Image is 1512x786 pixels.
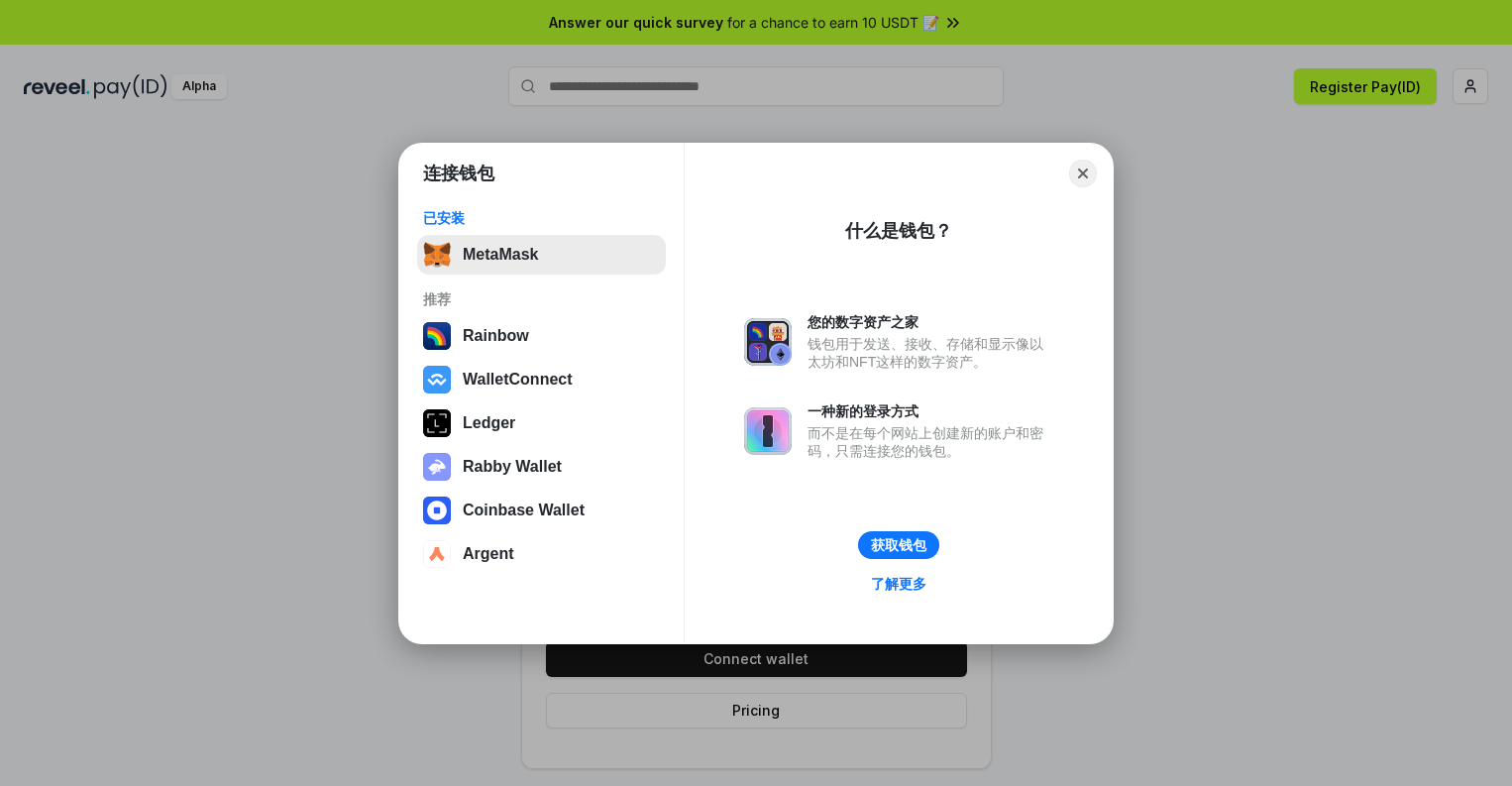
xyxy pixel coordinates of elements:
button: MetaMask [417,235,666,275]
div: Argent [463,545,514,563]
button: Coinbase Wallet [417,491,666,530]
button: Close [1069,160,1097,187]
h1: 连接钱包 [423,162,494,185]
div: 什么是钱包？ [845,219,952,243]
div: 已安装 [423,209,660,227]
div: Coinbase Wallet [463,502,585,519]
div: 而不是在每个网站上创建新的账户和密码，只需连接您的钱包。 [808,424,1053,460]
div: MetaMask [463,246,538,264]
button: Rainbow [417,316,666,356]
button: 获取钱包 [858,531,939,559]
div: Rainbow [463,327,529,345]
div: WalletConnect [463,371,573,389]
img: svg+xml,%3Csvg%20xmlns%3D%22http%3A%2F%2Fwww.w3.org%2F2000%2Fsvg%22%20fill%3D%22none%22%20viewBox... [744,407,792,455]
div: Ledger [463,414,515,432]
img: svg+xml,%3Csvg%20xmlns%3D%22http%3A%2F%2Fwww.w3.org%2F2000%2Fsvg%22%20fill%3D%22none%22%20viewBox... [744,318,792,366]
div: 了解更多 [871,575,926,593]
img: svg+xml,%3Csvg%20width%3D%2228%22%20height%3D%2228%22%20viewBox%3D%220%200%2028%2028%22%20fill%3D... [423,540,451,568]
div: 您的数字资产之家 [808,313,1053,331]
a: 了解更多 [859,571,938,597]
img: svg+xml,%3Csvg%20width%3D%2228%22%20height%3D%2228%22%20viewBox%3D%220%200%2028%2028%22%20fill%3D... [423,366,451,393]
div: 获取钱包 [871,536,926,554]
img: svg+xml,%3Csvg%20xmlns%3D%22http%3A%2F%2Fwww.w3.org%2F2000%2Fsvg%22%20width%3D%2228%22%20height%3... [423,409,451,437]
div: Rabby Wallet [463,458,562,476]
button: WalletConnect [417,360,666,399]
button: Argent [417,534,666,574]
button: Rabby Wallet [417,447,666,487]
img: svg+xml,%3Csvg%20width%3D%22120%22%20height%3D%22120%22%20viewBox%3D%220%200%20120%20120%22%20fil... [423,322,451,350]
img: svg+xml,%3Csvg%20width%3D%2228%22%20height%3D%2228%22%20viewBox%3D%220%200%2028%2028%22%20fill%3D... [423,497,451,524]
div: 钱包用于发送、接收、存储和显示像以太坊和NFT这样的数字资产。 [808,335,1053,371]
div: 一种新的登录方式 [808,402,1053,420]
img: svg+xml,%3Csvg%20xmlns%3D%22http%3A%2F%2Fwww.w3.org%2F2000%2Fsvg%22%20fill%3D%22none%22%20viewBox... [423,453,451,481]
img: svg+xml,%3Csvg%20fill%3D%22none%22%20height%3D%2233%22%20viewBox%3D%220%200%2035%2033%22%20width%... [423,241,451,269]
div: 推荐 [423,290,660,308]
button: Ledger [417,403,666,443]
